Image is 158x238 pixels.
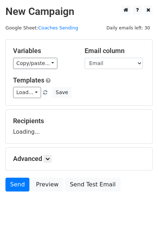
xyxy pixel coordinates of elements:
[13,47,74,55] h5: Variables
[13,117,145,136] div: Loading...
[5,178,29,191] a: Send
[13,87,41,98] a: Load...
[13,117,145,125] h5: Recipients
[38,25,78,31] a: Coaches Sending
[31,178,63,191] a: Preview
[65,178,120,191] a: Send Test Email
[104,24,153,32] span: Daily emails left: 30
[52,87,71,98] button: Save
[85,47,145,55] h5: Email column
[5,25,78,31] small: Google Sheet:
[5,5,153,18] h2: New Campaign
[13,76,44,84] a: Templates
[13,155,145,163] h5: Advanced
[13,58,57,69] a: Copy/paste...
[104,25,153,31] a: Daily emails left: 30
